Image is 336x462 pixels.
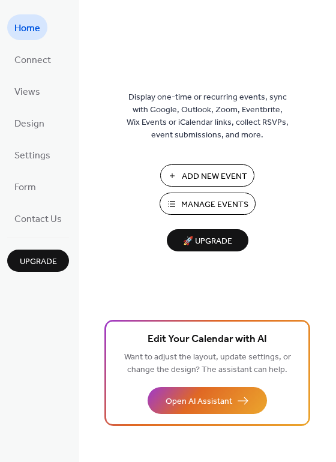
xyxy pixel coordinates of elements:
[14,146,50,165] span: Settings
[14,19,40,38] span: Home
[14,178,36,197] span: Form
[7,205,69,231] a: Contact Us
[7,78,47,104] a: Views
[160,193,256,215] button: Manage Events
[7,142,58,167] a: Settings
[174,233,241,250] span: 🚀 Upgrade
[14,210,62,229] span: Contact Us
[148,331,267,348] span: Edit Your Calendar with AI
[182,170,247,183] span: Add New Event
[7,250,69,272] button: Upgrade
[127,91,289,142] span: Display one-time or recurring events, sync with Google, Outlook, Zoom, Eventbrite, Wix Events or ...
[7,46,58,72] a: Connect
[7,110,52,136] a: Design
[166,395,232,408] span: Open AI Assistant
[181,199,248,211] span: Manage Events
[7,14,47,40] a: Home
[167,229,248,251] button: 🚀 Upgrade
[7,173,43,199] a: Form
[14,51,51,70] span: Connect
[14,83,40,101] span: Views
[14,115,44,133] span: Design
[124,349,291,378] span: Want to adjust the layout, update settings, or change the design? The assistant can help.
[148,387,267,414] button: Open AI Assistant
[160,164,254,187] button: Add New Event
[20,256,57,268] span: Upgrade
